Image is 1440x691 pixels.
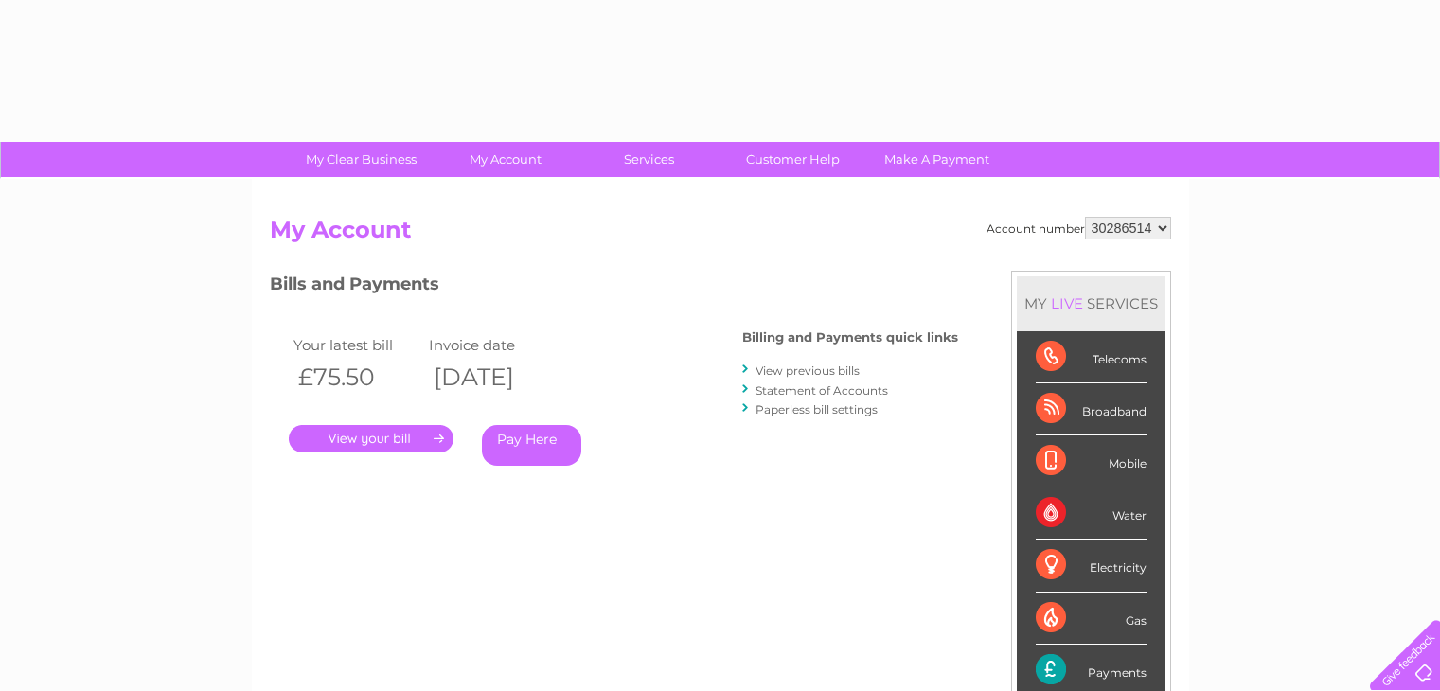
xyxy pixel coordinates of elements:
[859,142,1015,177] a: Make A Payment
[424,358,560,397] th: [DATE]
[742,330,958,345] h4: Billing and Payments quick links
[289,332,425,358] td: Your latest bill
[571,142,727,177] a: Services
[1047,294,1087,312] div: LIVE
[1036,435,1147,487] div: Mobile
[756,363,860,378] a: View previous bills
[427,142,583,177] a: My Account
[1017,276,1165,330] div: MY SERVICES
[987,217,1171,239] div: Account number
[289,425,453,452] a: .
[715,142,871,177] a: Customer Help
[1036,383,1147,435] div: Broadband
[1036,540,1147,592] div: Electricity
[270,271,958,304] h3: Bills and Payments
[289,358,425,397] th: £75.50
[756,402,878,416] a: Paperless bill settings
[1036,331,1147,383] div: Telecoms
[270,217,1171,253] h2: My Account
[756,383,888,398] a: Statement of Accounts
[1036,487,1147,540] div: Water
[424,332,560,358] td: Invoice date
[283,142,439,177] a: My Clear Business
[482,425,581,466] a: Pay Here
[1036,593,1147,645] div: Gas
